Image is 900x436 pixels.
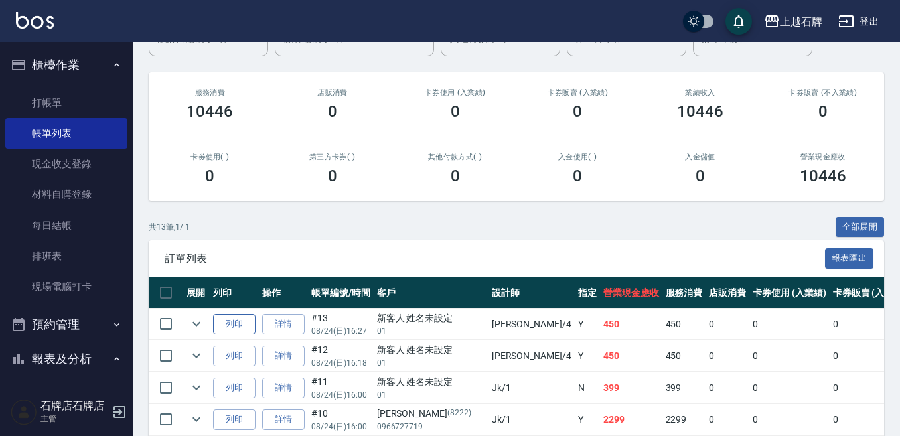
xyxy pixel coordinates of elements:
[210,277,259,309] th: 列印
[5,241,127,271] a: 排班表
[800,167,846,185] h3: 10446
[600,277,662,309] th: 營業現金應收
[706,404,749,435] td: 0
[488,277,575,309] th: 設計師
[662,404,706,435] td: 2299
[749,404,830,435] td: 0
[725,8,752,35] button: save
[311,357,370,369] p: 08/24 (日) 16:18
[165,252,825,265] span: 訂單列表
[187,378,206,398] button: expand row
[749,309,830,340] td: 0
[308,309,374,340] td: #13
[187,346,206,366] button: expand row
[706,309,749,340] td: 0
[5,149,127,179] a: 現金收支登錄
[5,179,127,210] a: 材料自購登錄
[777,88,868,97] h2: 卡券販賣 (不入業績)
[377,311,485,325] div: 新客人 姓名未設定
[696,167,705,185] h3: 0
[165,153,256,161] h2: 卡券使用(-)
[575,340,600,372] td: Y
[377,375,485,389] div: 新客人 姓名未設定
[575,404,600,435] td: Y
[377,407,485,421] div: [PERSON_NAME]
[600,372,662,403] td: 399
[780,13,822,30] div: 上越石牌
[706,277,749,309] th: 店販消費
[377,389,485,401] p: 01
[777,153,868,161] h2: 營業現金應收
[662,340,706,372] td: 450
[825,252,874,264] a: 報表匯出
[40,413,108,425] p: 主管
[11,399,37,425] img: Person
[532,88,623,97] h2: 卡券販賣 (入業績)
[40,400,108,413] h5: 石牌店石牌店
[183,277,210,309] th: 展開
[262,314,305,334] a: 詳情
[308,340,374,372] td: #12
[377,357,485,369] p: 01
[575,277,600,309] th: 指定
[16,12,54,29] img: Logo
[662,309,706,340] td: 450
[573,167,582,185] h3: 0
[187,314,206,334] button: expand row
[259,277,308,309] th: 操作
[749,372,830,403] td: 0
[165,88,256,97] h3: 服務消費
[706,340,749,372] td: 0
[187,102,233,121] h3: 10446
[5,271,127,302] a: 現場電腦打卡
[311,421,370,433] p: 08/24 (日) 16:00
[205,167,214,185] h3: 0
[262,346,305,366] a: 詳情
[262,378,305,398] a: 詳情
[308,372,374,403] td: #11
[5,381,127,411] a: 報表目錄
[662,372,706,403] td: 399
[662,277,706,309] th: 服務消費
[825,248,874,269] button: 報表匯出
[5,210,127,241] a: 每日結帳
[287,153,378,161] h2: 第三方卡券(-)
[759,8,828,35] button: 上越石牌
[575,372,600,403] td: N
[308,404,374,435] td: #10
[655,153,746,161] h2: 入金儲值
[213,378,256,398] button: 列印
[575,309,600,340] td: Y
[149,221,190,233] p: 共 13 筆, 1 / 1
[5,307,127,342] button: 預約管理
[213,346,256,366] button: 列印
[451,167,460,185] h3: 0
[532,153,623,161] h2: 入金使用(-)
[488,372,575,403] td: Jk /1
[308,277,374,309] th: 帳單編號/時間
[377,421,485,433] p: 0966727719
[677,102,723,121] h3: 10446
[410,88,500,97] h2: 卡券使用 (入業績)
[600,404,662,435] td: 2299
[818,102,828,121] h3: 0
[5,342,127,376] button: 報表及分析
[213,409,256,430] button: 列印
[311,389,370,401] p: 08/24 (日) 16:00
[187,409,206,429] button: expand row
[377,343,485,357] div: 新客人 姓名未設定
[488,340,575,372] td: [PERSON_NAME] /4
[328,102,337,121] h3: 0
[5,88,127,118] a: 打帳單
[262,409,305,430] a: 詳情
[377,325,485,337] p: 01
[488,309,575,340] td: [PERSON_NAME] /4
[573,102,582,121] h3: 0
[410,153,500,161] h2: 其他付款方式(-)
[447,407,471,421] p: (8222)
[833,9,884,34] button: 登出
[5,118,127,149] a: 帳單列表
[749,277,830,309] th: 卡券使用 (入業績)
[488,404,575,435] td: Jk /1
[836,217,885,238] button: 全部展開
